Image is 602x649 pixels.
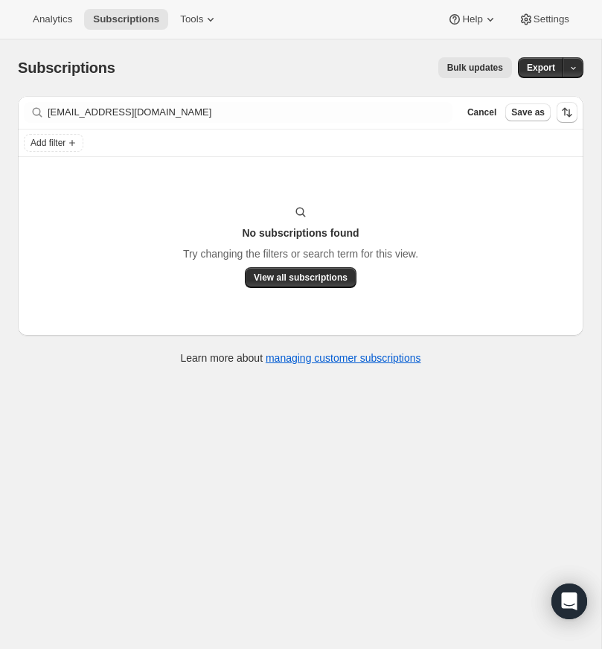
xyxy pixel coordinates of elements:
[551,584,587,619] div: Open Intercom Messenger
[18,60,115,76] span: Subscriptions
[245,267,356,288] button: View all subscriptions
[527,62,555,74] span: Export
[438,57,512,78] button: Bulk updates
[171,9,227,30] button: Tools
[266,352,421,364] a: managing customer subscriptions
[557,102,577,123] button: Sort the results
[461,103,502,121] button: Cancel
[518,57,564,78] button: Export
[467,106,496,118] span: Cancel
[447,62,503,74] span: Bulk updates
[462,13,482,25] span: Help
[505,103,551,121] button: Save as
[31,137,65,149] span: Add filter
[33,13,72,25] span: Analytics
[183,246,418,261] p: Try changing the filters or search term for this view.
[24,134,83,152] button: Add filter
[254,272,348,284] span: View all subscriptions
[48,102,452,123] input: Filter subscribers
[511,106,545,118] span: Save as
[93,13,159,25] span: Subscriptions
[510,9,578,30] button: Settings
[242,226,359,240] h3: No subscriptions found
[84,9,168,30] button: Subscriptions
[180,13,203,25] span: Tools
[181,351,421,365] p: Learn more about
[24,9,81,30] button: Analytics
[534,13,569,25] span: Settings
[438,9,506,30] button: Help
